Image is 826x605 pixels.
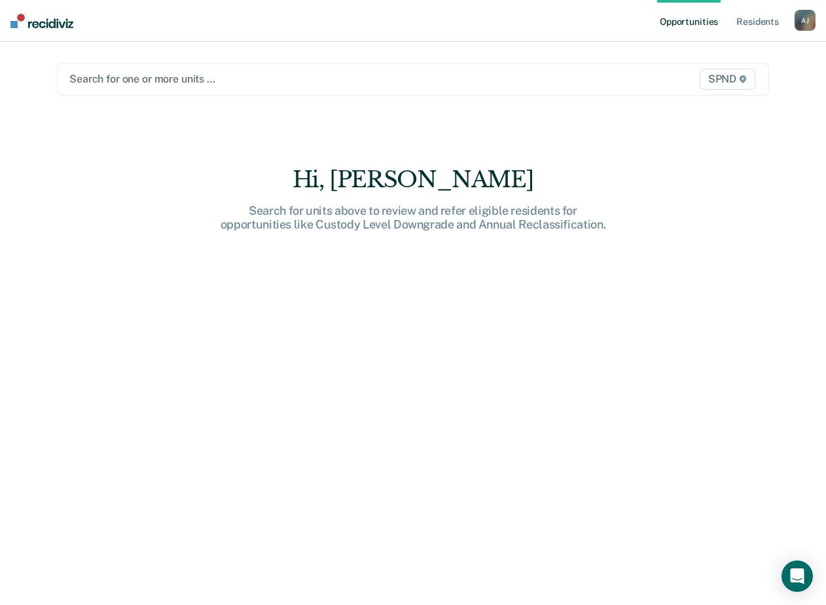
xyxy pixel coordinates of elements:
button: AJ [795,10,816,31]
div: A J [795,10,816,31]
img: Recidiviz [10,14,73,28]
span: SPND [700,69,755,90]
div: Open Intercom Messenger [781,560,813,592]
div: Search for units above to review and refer eligible residents for opportunities like Custody Leve... [204,204,622,232]
div: Hi, [PERSON_NAME] [204,166,622,193]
